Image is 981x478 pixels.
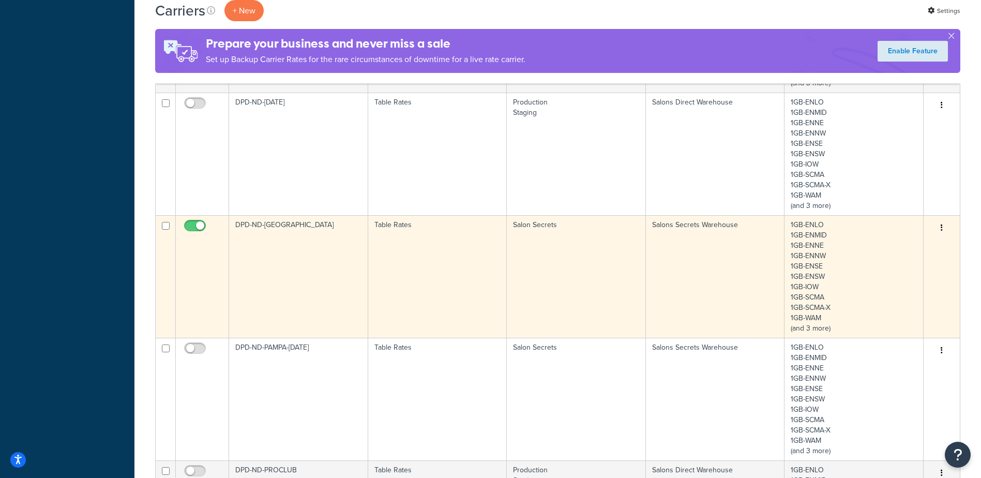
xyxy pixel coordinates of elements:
[206,52,525,67] p: Set up Backup Carrier Rates for the rare circumstances of downtime for a live rate carrier.
[878,41,948,62] a: Enable Feature
[646,338,785,460] td: Salons Secrets Warehouse
[784,93,924,215] td: 1GB-ENLO 1GB-ENMID 1GB-ENNE 1GB-ENNW 1GB-ENSE 1GB-ENSW 1GB-IOW 1GB-SCMA 1GB-SCMA-X 1GB-WAM (and 3...
[945,442,971,468] button: Open Resource Center
[155,29,206,73] img: ad-rules-rateshop-fe6ec290ccb7230408bd80ed9643f0289d75e0ffd9eb532fc0e269fcd187b520.png
[646,215,785,338] td: Salons Secrets Warehouse
[928,4,960,18] a: Settings
[784,338,924,460] td: 1GB-ENLO 1GB-ENMID 1GB-ENNE 1GB-ENNW 1GB-ENSE 1GB-ENSW 1GB-IOW 1GB-SCMA 1GB-SCMA-X 1GB-WAM (and 3...
[155,1,205,21] h1: Carriers
[229,215,368,338] td: DPD-ND-[GEOGRAPHIC_DATA]
[229,93,368,215] td: DPD-ND-[DATE]
[507,93,646,215] td: Production Staging
[206,35,525,52] h4: Prepare your business and never miss a sale
[507,338,646,460] td: Salon Secrets
[368,93,507,215] td: Table Rates
[368,338,507,460] td: Table Rates
[784,215,924,338] td: 1GB-ENLO 1GB-ENMID 1GB-ENNE 1GB-ENNW 1GB-ENSE 1GB-ENSW 1GB-IOW 1GB-SCMA 1GB-SCMA-X 1GB-WAM (and 3...
[229,338,368,460] td: DPD-ND-PAMPA-[DATE]
[507,215,646,338] td: Salon Secrets
[646,93,785,215] td: Salons Direct Warehouse
[368,215,507,338] td: Table Rates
